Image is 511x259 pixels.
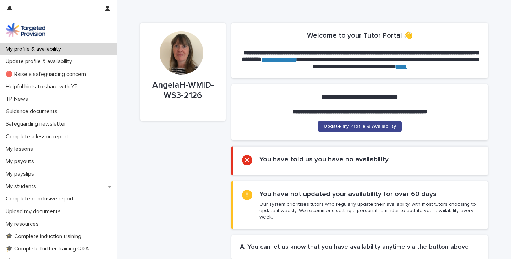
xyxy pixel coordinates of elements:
[3,158,40,165] p: My payouts
[3,83,83,90] p: Helpful hints to share with YP
[3,171,40,177] p: My payslips
[3,221,44,227] p: My resources
[3,246,95,252] p: 🎓 Complete further training Q&A
[3,195,79,202] p: Complete conclusive report
[3,208,66,215] p: Upload my documents
[3,146,39,153] p: My lessons
[149,80,217,101] p: AngelaH-WMID-WS3-2126
[259,155,389,164] h2: You have told us you have no availability
[307,31,413,40] h2: Welcome to your Tutor Portal 👋
[3,121,72,127] p: Safeguarding newsletter
[3,183,42,190] p: My students
[3,46,67,53] p: My profile & availability
[259,201,479,221] p: Our system prioritises tutors who regularly update their availability, with most tutors choosing ...
[240,243,479,251] h2: A. You can let us know that you have availability anytime via the button above
[3,96,34,103] p: TP News
[318,121,402,132] a: Update my Profile & Availability
[6,23,45,37] img: M5nRWzHhSzIhMunXDL62
[3,71,92,78] p: 🔴 Raise a safeguarding concern
[324,124,396,129] span: Update my Profile & Availability
[3,58,78,65] p: Update profile & availability
[3,108,63,115] p: Guidance documents
[3,133,74,140] p: Complete a lesson report
[259,190,436,198] h2: You have not updated your availability for over 60 days
[3,233,87,240] p: 🎓 Complete induction training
